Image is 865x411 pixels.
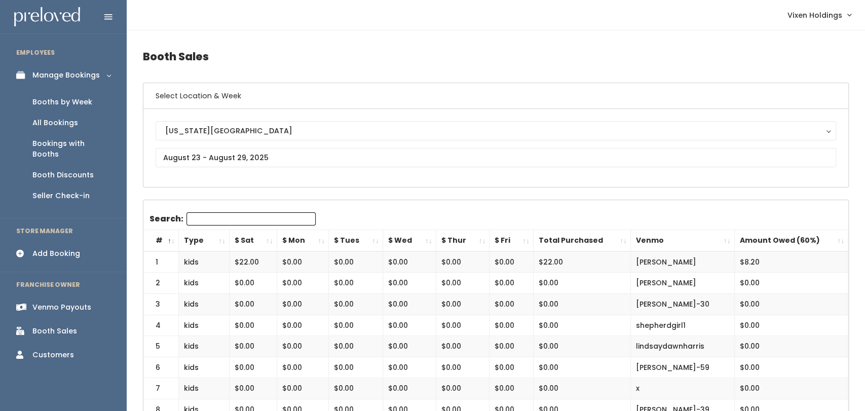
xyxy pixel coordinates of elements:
[32,350,74,360] div: Customers
[329,378,383,399] td: $0.00
[143,315,179,336] td: 4
[32,138,110,160] div: Bookings with Booths
[277,293,329,315] td: $0.00
[533,315,630,336] td: $0.00
[436,293,490,315] td: $0.00
[490,273,534,294] td: $0.00
[436,273,490,294] td: $0.00
[631,273,735,294] td: [PERSON_NAME]
[143,251,179,273] td: 1
[436,378,490,399] td: $0.00
[14,7,80,27] img: preloved logo
[533,251,630,273] td: $22.00
[329,315,383,336] td: $0.00
[277,230,329,251] th: $ Mon: activate to sort column ascending
[179,251,230,273] td: kids
[277,378,329,399] td: $0.00
[143,273,179,294] td: 2
[143,293,179,315] td: 3
[277,315,329,336] td: $0.00
[436,357,490,378] td: $0.00
[329,336,383,357] td: $0.00
[143,336,179,357] td: 5
[179,336,230,357] td: kids
[631,357,735,378] td: [PERSON_NAME]-59
[143,378,179,399] td: 7
[734,378,848,399] td: $0.00
[734,336,848,357] td: $0.00
[143,357,179,378] td: 6
[329,251,383,273] td: $0.00
[329,230,383,251] th: $ Tues: activate to sort column ascending
[32,326,77,337] div: Booth Sales
[383,378,436,399] td: $0.00
[436,251,490,273] td: $0.00
[179,230,230,251] th: Type: activate to sort column ascending
[229,293,277,315] td: $0.00
[32,191,90,201] div: Seller Check-in
[179,357,230,378] td: kids
[490,336,534,357] td: $0.00
[631,315,735,336] td: shepherdgirl1
[32,118,78,128] div: All Bookings
[229,273,277,294] td: $0.00
[179,273,230,294] td: kids
[490,293,534,315] td: $0.00
[383,230,436,251] th: $ Wed: activate to sort column ascending
[734,293,848,315] td: $0.00
[229,230,277,251] th: $ Sat: activate to sort column ascending
[533,378,630,399] td: $0.00
[165,125,826,136] div: [US_STATE][GEOGRAPHIC_DATA]
[533,230,630,251] th: Total Purchased: activate to sort column ascending
[490,378,534,399] td: $0.00
[436,336,490,357] td: $0.00
[32,302,91,313] div: Venmo Payouts
[734,230,848,251] th: Amount Owed (60%): activate to sort column ascending
[533,357,630,378] td: $0.00
[436,230,490,251] th: $ Thur: activate to sort column ascending
[229,315,277,336] td: $0.00
[383,357,436,378] td: $0.00
[143,43,849,70] h4: Booth Sales
[277,336,329,357] td: $0.00
[179,378,230,399] td: kids
[734,273,848,294] td: $0.00
[631,336,735,357] td: lindsaydawnharris
[229,251,277,273] td: $22.00
[533,273,630,294] td: $0.00
[383,315,436,336] td: $0.00
[229,378,277,399] td: $0.00
[156,121,836,140] button: [US_STATE][GEOGRAPHIC_DATA]
[186,212,316,226] input: Search:
[631,378,735,399] td: x
[179,293,230,315] td: kids
[229,336,277,357] td: $0.00
[32,70,100,81] div: Manage Bookings
[734,251,848,273] td: $8.20
[143,83,848,109] h6: Select Location & Week
[787,10,842,21] span: Vixen Holdings
[490,357,534,378] td: $0.00
[329,357,383,378] td: $0.00
[143,230,179,251] th: #: activate to sort column descending
[383,251,436,273] td: $0.00
[777,4,861,26] a: Vixen Holdings
[277,357,329,378] td: $0.00
[179,315,230,336] td: kids
[32,170,94,180] div: Booth Discounts
[631,293,735,315] td: [PERSON_NAME]-30
[229,357,277,378] td: $0.00
[436,315,490,336] td: $0.00
[631,230,735,251] th: Venmo: activate to sort column ascending
[32,248,80,259] div: Add Booking
[533,293,630,315] td: $0.00
[734,357,848,378] td: $0.00
[329,293,383,315] td: $0.00
[734,315,848,336] td: $0.00
[490,251,534,273] td: $0.00
[383,293,436,315] td: $0.00
[631,251,735,273] td: [PERSON_NAME]
[156,148,836,167] input: August 23 - August 29, 2025
[533,336,630,357] td: $0.00
[383,273,436,294] td: $0.00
